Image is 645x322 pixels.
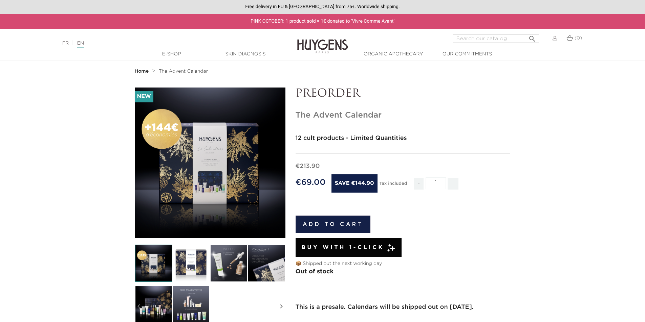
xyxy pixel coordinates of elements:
[296,269,334,275] span: Out of stock
[528,33,536,41] i: 
[296,304,474,310] strong: This is a presale. Calendars will be shipped out on [DATE].
[62,41,69,46] a: FR
[77,41,84,48] a: EN
[414,178,424,190] span: -
[297,28,348,54] img: Huygens
[526,32,538,41] button: 
[135,91,153,102] li: New
[138,51,206,58] a: E-Shop
[296,135,407,141] strong: 12 cult products - Limited Quantities
[296,313,417,319] strong: HuygENs Paris Beauty Advent Calendar
[360,51,427,58] a: Organic Apothecary
[296,216,371,233] button: Add to cart
[426,177,446,189] input: Quantity
[296,110,511,120] h1: The Advent Calendar
[135,69,150,74] a: Home
[453,34,539,43] input: Search
[331,174,378,193] span: Save €144.90
[296,163,320,169] span: €213.90
[296,178,326,187] span: €69.00
[433,51,501,58] a: Our commitments
[212,51,279,58] a: Skin Diagnosis
[575,36,582,41] span: (0)
[296,260,511,267] p: 📦 Shipped out the next working day
[296,88,511,100] p: PREORDER
[135,69,149,74] strong: Home
[59,39,264,47] div: |
[379,176,407,195] div: Tax included
[159,69,208,74] a: The Advent Calendar
[448,178,458,190] span: +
